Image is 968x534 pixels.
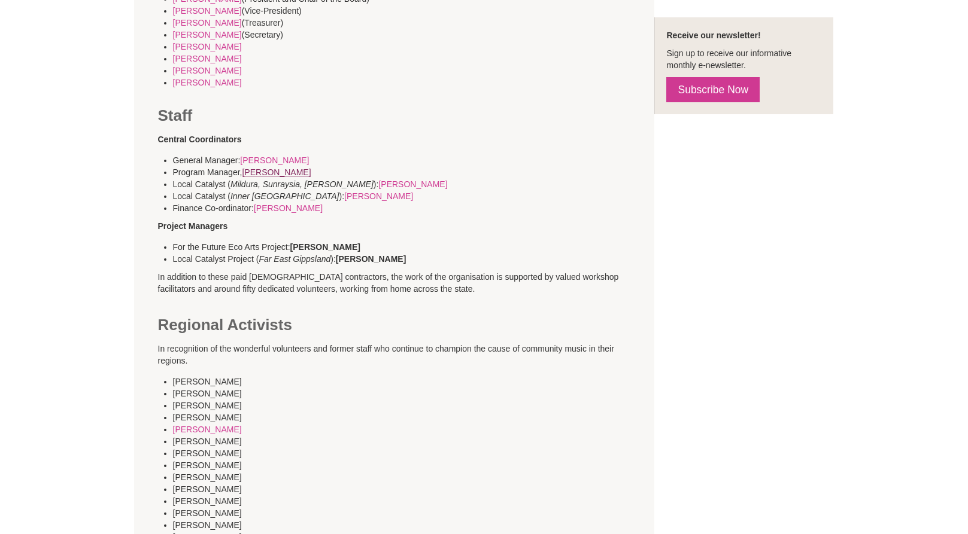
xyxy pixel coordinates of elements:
[290,242,360,252] strong: [PERSON_NAME]
[173,166,646,178] li: Program Manager,
[173,425,242,434] a: [PERSON_NAME]
[173,459,646,471] li: [PERSON_NAME]
[173,190,646,202] li: Local Catalyst ( ):
[173,78,242,87] a: [PERSON_NAME]
[173,471,646,483] li: [PERSON_NAME]
[158,135,242,144] b: Central Coordinators
[173,507,646,519] li: [PERSON_NAME]
[173,435,646,447] li: [PERSON_NAME]
[173,519,646,531] li: [PERSON_NAME]
[173,17,646,29] li: (Treasurer)
[173,387,646,399] li: [PERSON_NAME]
[173,376,646,387] li: [PERSON_NAME]
[666,30,760,40] strong: Receive our newsletter!
[173,178,646,190] li: Local Catalyst ( ):
[173,154,646,166] li: General Manager:
[173,30,242,39] a: [PERSON_NAME]
[173,6,242,16] a: [PERSON_NAME]
[173,241,646,253] li: For the Future Eco Arts Project:
[173,495,646,507] li: [PERSON_NAME]
[173,18,242,28] a: [PERSON_NAME]
[158,221,228,231] strong: Project Managers
[173,447,646,459] li: [PERSON_NAME]
[173,5,646,17] li: (Vice-President)
[336,254,406,264] strong: [PERSON_NAME]
[173,411,646,423] li: [PERSON_NAME]
[666,77,760,102] a: Subscribe Now
[173,42,242,51] a: [PERSON_NAME]
[344,191,413,201] a: [PERSON_NAME]
[173,253,646,265] li: Local Catalyst Project ( ):
[173,66,242,75] a: [PERSON_NAME]
[173,399,646,411] li: [PERSON_NAME]
[173,202,646,214] li: Finance Co-ordinator:
[666,47,821,71] p: Sign up to receive our informative monthly e-newsletter.
[158,316,631,334] h2: Regional Activists
[173,29,646,41] li: (Secretary)
[378,179,447,189] a: [PERSON_NAME]
[158,241,631,307] p: In addition to these paid [DEMOGRAPHIC_DATA] contractors, the work of the organisation is support...
[158,343,631,367] p: In recognition of the wonderful volunteers and former staff who continue to champion the cause of...
[240,155,309,165] a: [PERSON_NAME]
[259,254,330,264] em: Far East Gippsland
[242,167,311,177] a: [PERSON_NAME]
[173,483,646,495] li: [PERSON_NAME]
[230,191,339,201] em: Inner [GEOGRAPHIC_DATA]
[230,179,374,189] em: Mildura, Sunraysia, [PERSON_NAME]
[173,54,242,63] a: [PERSON_NAME]
[254,203,323,213] a: [PERSON_NAME]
